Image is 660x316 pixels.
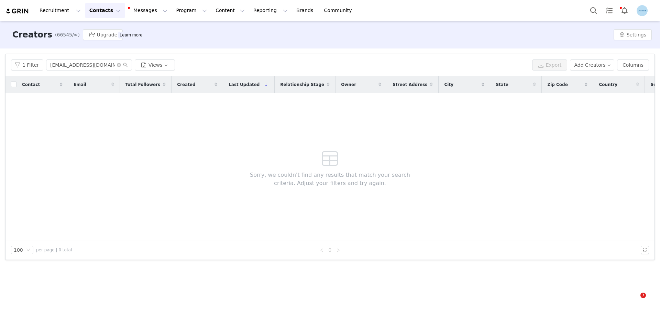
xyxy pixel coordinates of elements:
h3: Creators [12,29,52,41]
span: State [496,81,508,88]
button: Profile [632,5,654,16]
div: 100 [14,246,23,254]
img: 6480d7a5-50c8-4045-ac5d-22a5aead743a.png [637,5,648,16]
button: Views [135,59,175,70]
a: 0 [326,246,334,254]
button: Search [586,3,601,18]
span: Relationship Stage [280,81,324,88]
button: Add Creators [570,59,615,70]
i: icon: left [320,248,324,252]
li: Next Page [334,246,342,254]
a: Brands [292,3,319,18]
button: Export [532,59,567,70]
span: Created [177,81,195,88]
input: Search... [46,59,132,70]
button: 1 Filter [11,59,43,70]
button: Upgrade [83,29,123,40]
span: 7 [640,293,646,298]
span: Country [599,81,617,88]
span: Zip Code [547,81,568,88]
i: icon: down [26,248,30,253]
li: Previous Page [318,246,326,254]
button: Contacts [85,3,125,18]
span: Total Followers [125,81,161,88]
i: icon: search [123,63,128,67]
img: grin logo [5,8,30,14]
div: Tooltip anchor [118,32,144,39]
button: Settings [614,29,652,40]
i: icon: close-circle [117,63,121,67]
iframe: Intercom live chat [626,293,643,309]
span: Sorry, we couldn't find any results that match your search criteria. Adjust your filters and try ... [240,171,421,187]
span: Last Updated [229,81,260,88]
span: per page | 0 total [36,247,72,253]
button: Recruitment [35,3,85,18]
a: Community [320,3,359,18]
span: (66545/∞) [55,31,80,39]
i: icon: right [336,248,340,252]
button: Program [172,3,211,18]
span: Street Address [393,81,427,88]
button: Content [211,3,249,18]
button: Columns [617,59,649,70]
button: Reporting [249,3,292,18]
span: Contact [22,81,40,88]
span: Owner [341,81,356,88]
span: Email [74,81,86,88]
span: City [444,81,453,88]
button: Notifications [617,3,632,18]
a: Tasks [602,3,617,18]
button: Messages [125,3,172,18]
